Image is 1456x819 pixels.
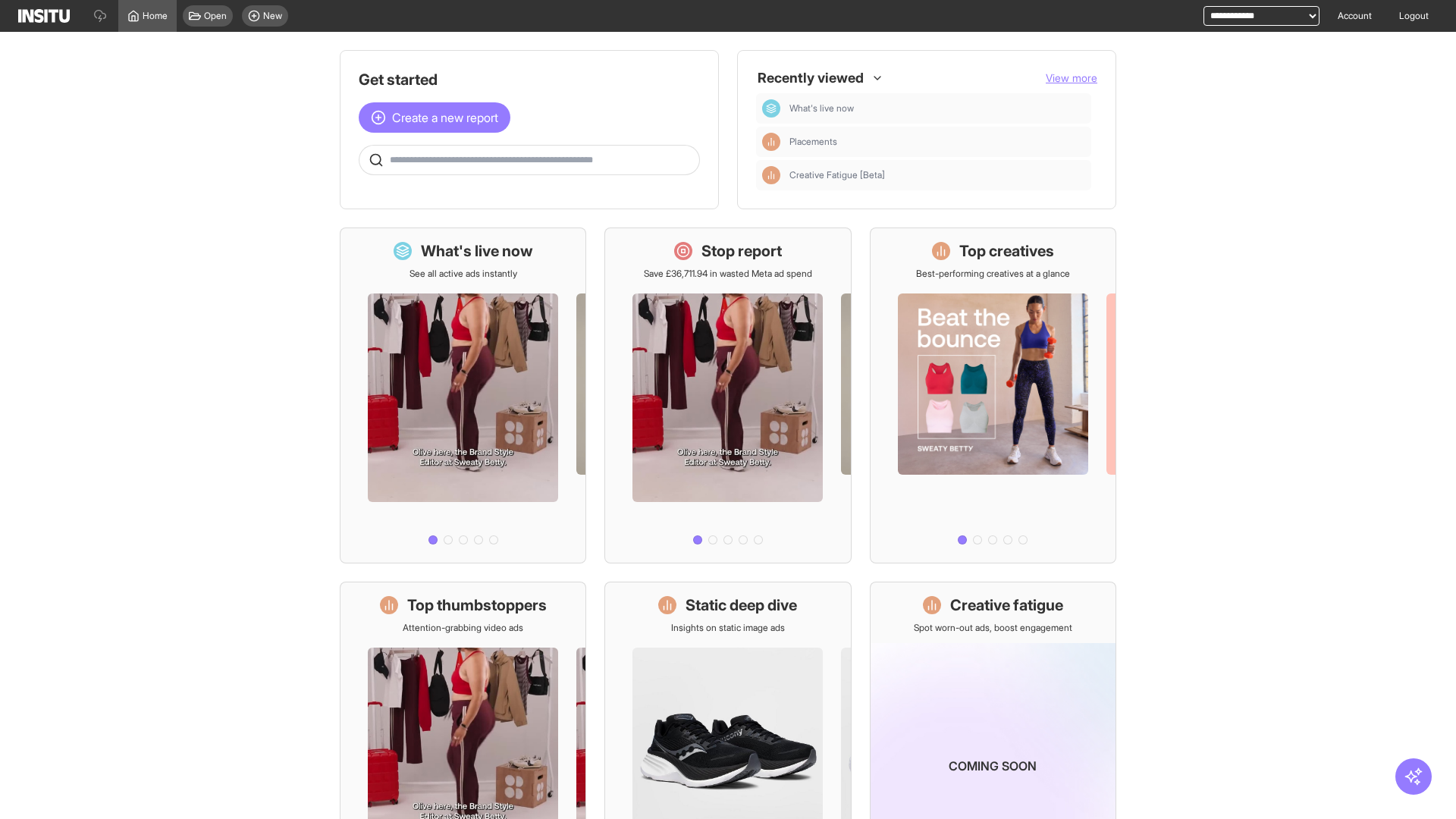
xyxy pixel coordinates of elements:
[204,10,227,22] span: Open
[789,102,1085,115] span: What's live now
[263,10,282,22] span: New
[789,136,1085,148] span: Placements
[421,240,533,262] h1: What's live now
[870,227,1116,563] a: Top creativesBest-performing creatives at a glance
[359,102,510,133] button: Create a new report
[407,595,547,616] h1: Top thumbstoppers
[1046,71,1097,86] button: View more
[1046,71,1097,84] span: View more
[789,169,1085,181] span: Creative Fatigue [Beta]
[762,133,780,151] div: Insights
[340,227,586,563] a: What's live nowSee all active ads instantly
[18,9,70,23] img: Logo
[143,10,168,22] span: Home
[959,240,1054,262] h1: Top creatives
[762,166,780,184] div: Insights
[392,108,498,127] span: Create a new report
[686,595,797,616] h1: Static deep dive
[789,102,854,115] span: What's live now
[409,268,517,280] p: See all active ads instantly
[789,136,837,148] span: Placements
[604,227,851,563] a: Stop reportSave £36,711.94 in wasted Meta ad spend
[916,268,1070,280] p: Best-performing creatives at a glance
[403,622,523,634] p: Attention-grabbing video ads
[762,99,780,118] div: Dashboard
[359,69,700,90] h1: Get started
[789,169,885,181] span: Creative Fatigue [Beta]
[701,240,782,262] h1: Stop report
[671,622,785,634] p: Insights on static image ads
[644,268,812,280] p: Save £36,711.94 in wasted Meta ad spend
